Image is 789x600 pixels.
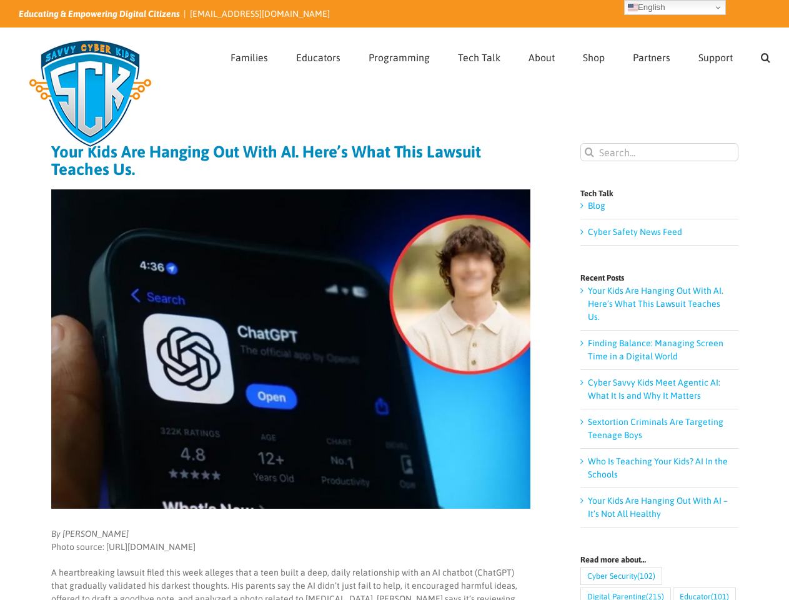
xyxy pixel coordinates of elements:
[231,28,770,83] nav: Main Menu
[633,52,670,62] span: Partners
[231,52,268,62] span: Families
[51,529,129,539] em: By [PERSON_NAME]
[190,9,330,19] a: [EMAIL_ADDRESS][DOMAIN_NAME]
[296,52,340,62] span: Educators
[588,496,728,519] a: Your Kids Are Hanging Out With AI – It’s Not All Healthy
[580,189,738,197] h4: Tech Talk
[588,338,723,361] a: Finding Balance: Managing Screen Time in a Digital World
[588,377,720,401] a: Cyber Savvy Kids Meet Agentic AI: What It Is and Why It Matters
[580,143,598,161] input: Search
[369,52,430,62] span: Programming
[583,52,605,62] span: Shop
[580,556,738,564] h4: Read more about…
[458,52,500,62] span: Tech Talk
[580,274,738,282] h4: Recent Posts
[296,28,340,83] a: Educators
[698,52,733,62] span: Support
[633,28,670,83] a: Partners
[528,28,555,83] a: About
[588,417,723,440] a: Sextortion Criminals Are Targeting Teenage Boys
[588,227,682,237] a: Cyber Safety News Feed
[761,28,770,83] a: Search
[637,567,655,584] span: (102)
[369,28,430,83] a: Programming
[580,567,662,585] a: Cyber Security (102 items)
[19,31,162,156] img: Savvy Cyber Kids Logo
[580,143,738,161] input: Search...
[588,456,728,479] a: Who Is Teaching Your Kids? AI In the Schools
[628,2,638,12] img: en
[231,28,268,83] a: Families
[583,28,605,83] a: Shop
[19,9,180,19] i: Educating & Empowering Digital Citizens
[698,28,733,83] a: Support
[51,527,530,554] p: Photo source: [URL][DOMAIN_NAME]
[588,201,605,211] a: Blog
[458,28,500,83] a: Tech Talk
[51,143,530,178] h1: Your Kids Are Hanging Out With AI. Here’s What This Lawsuit Teaches Us.
[588,286,723,322] a: Your Kids Are Hanging Out With AI. Here’s What This Lawsuit Teaches Us.
[528,52,555,62] span: About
